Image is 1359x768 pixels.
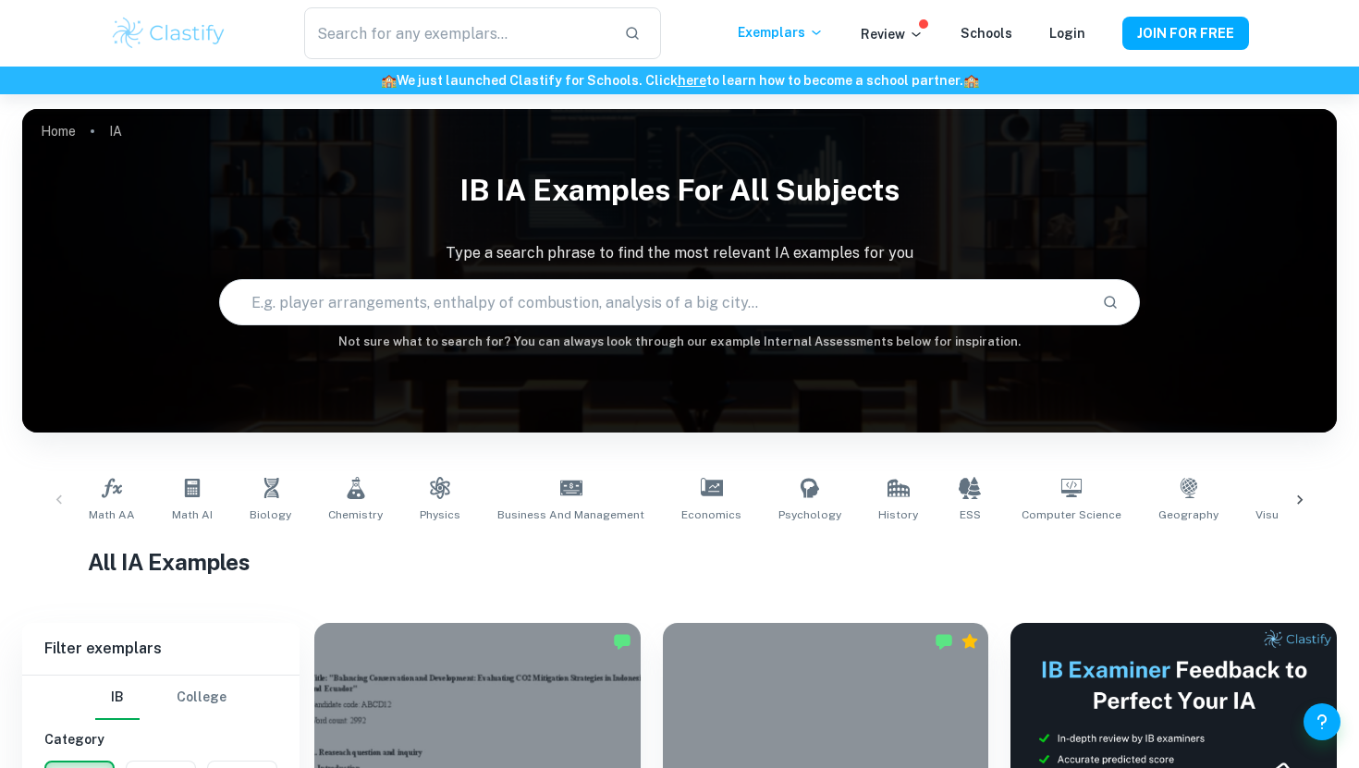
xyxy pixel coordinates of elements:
a: Login [1049,26,1085,41]
div: Filter type choice [95,676,226,720]
span: 🏫 [381,73,397,88]
span: Math AA [89,506,135,523]
span: Computer Science [1022,506,1121,523]
h6: We just launched Clastify for Schools. Click to learn how to become a school partner. [4,70,1355,91]
button: College [177,676,226,720]
input: Search for any exemplars... [304,7,609,59]
span: ESS [960,506,981,523]
button: JOIN FOR FREE [1122,17,1249,50]
h1: IB IA examples for all subjects [22,161,1337,220]
span: Business and Management [497,506,644,523]
a: Home [41,118,76,144]
span: Geography [1158,506,1218,523]
span: Physics [420,506,460,523]
p: Type a search phrase to find the most relevant IA examples for you [22,242,1337,264]
div: Premium [961,632,979,651]
img: Clastify logo [110,15,227,52]
span: Economics [681,506,741,523]
span: 🏫 [963,73,979,88]
button: Search [1095,286,1126,318]
span: Chemistry [328,506,383,523]
a: Schools [961,26,1012,41]
button: IB [95,676,140,720]
span: Math AI [172,506,213,523]
p: IA [109,121,122,141]
h1: All IA Examples [88,545,1271,579]
p: Review [861,24,924,44]
img: Marked [935,632,953,651]
button: Help and Feedback [1304,703,1341,740]
span: Psychology [778,506,841,523]
img: Marked [613,632,631,651]
input: E.g. player arrangements, enthalpy of combustion, analysis of a big city... [220,276,1086,328]
h6: Not sure what to search for? You can always look through our example Internal Assessments below f... [22,333,1337,351]
span: Biology [250,506,291,523]
a: here [678,73,706,88]
h6: Category [44,729,277,750]
h6: Filter exemplars [22,623,300,675]
p: Exemplars [738,22,824,43]
span: History [878,506,918,523]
